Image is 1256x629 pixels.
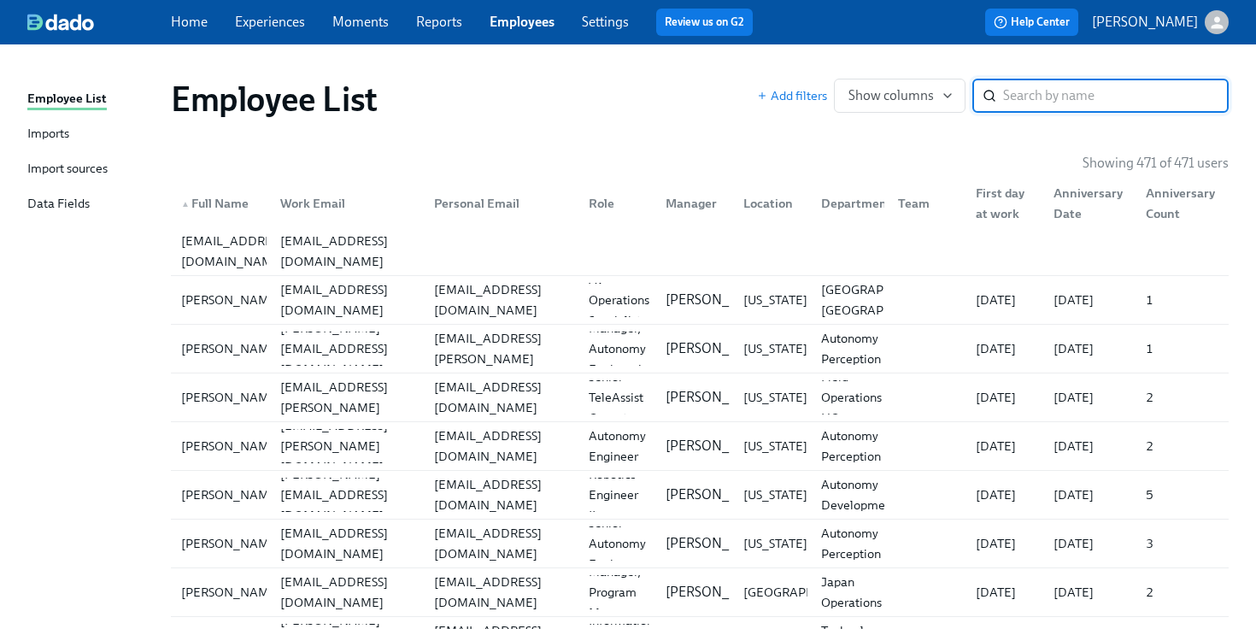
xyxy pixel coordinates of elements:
[273,279,421,320] div: [EMAIL_ADDRESS][DOMAIN_NAME]
[171,227,1229,275] div: [EMAIL_ADDRESS][DOMAIN_NAME][EMAIL_ADDRESS][DOMAIN_NAME]
[814,328,888,369] div: Autonomy Perception
[273,464,421,526] div: [PERSON_NAME][EMAIL_ADDRESS][DOMAIN_NAME]
[27,14,171,31] a: dado
[656,9,753,36] button: Review us on G2
[737,485,814,505] div: [US_STATE]
[171,276,1229,325] a: [PERSON_NAME][EMAIL_ADDRESS][DOMAIN_NAME][EMAIL_ADDRESS][DOMAIN_NAME]AV Operations Specialist[PER...
[427,426,575,467] div: [EMAIL_ADDRESS][DOMAIN_NAME]
[171,471,1229,519] div: [PERSON_NAME][PERSON_NAME][EMAIL_ADDRESS][DOMAIN_NAME][EMAIL_ADDRESS][DOMAIN_NAME]Robotics Engine...
[666,583,772,602] p: [PERSON_NAME]
[652,186,730,220] div: Manager
[848,87,951,104] span: Show columns
[969,533,1040,554] div: [DATE]
[1047,338,1133,359] div: [DATE]
[427,474,575,515] div: [EMAIL_ADDRESS][DOMAIN_NAME]
[171,14,208,30] a: Home
[814,474,903,515] div: Autonomy Development
[659,193,730,214] div: Manager
[273,231,421,272] div: [EMAIL_ADDRESS][DOMAIN_NAME]
[171,79,378,120] h1: Employee List
[181,200,190,209] span: ▲
[171,325,1229,373] a: [PERSON_NAME][PERSON_NAME][EMAIL_ADDRESS][DOMAIN_NAME][PERSON_NAME][EMAIL_ADDRESS][PERSON_NAME][D...
[737,533,814,554] div: [US_STATE]
[332,14,389,30] a: Moments
[582,561,670,623] div: Manager, Program Management
[665,14,744,31] a: Review us on G2
[582,513,653,574] div: Senior Autonomy Engineer
[666,339,772,358] p: [PERSON_NAME]
[235,14,305,30] a: Experiences
[171,568,1229,617] a: [PERSON_NAME][EMAIL_ADDRESS][DOMAIN_NAME][EMAIL_ADDRESS][DOMAIN_NAME]Manager, Program Management[...
[171,276,1229,324] div: [PERSON_NAME][EMAIL_ADDRESS][DOMAIN_NAME][EMAIL_ADDRESS][DOMAIN_NAME]AV Operations Specialist[PER...
[171,373,1229,421] div: [PERSON_NAME][PERSON_NAME][EMAIL_ADDRESS][PERSON_NAME][DOMAIN_NAME][EMAIL_ADDRESS][DOMAIN_NAME]Se...
[171,520,1229,568] a: [PERSON_NAME][EMAIL_ADDRESS][DOMAIN_NAME][EMAIL_ADDRESS][DOMAIN_NAME]Senior Autonomy Engineer[PER...
[1139,183,1225,224] div: Anniversary Count
[807,186,885,220] div: Department
[490,14,555,30] a: Employees
[666,437,772,456] p: [PERSON_NAME]
[273,356,421,438] div: [PERSON_NAME][EMAIL_ADDRESS][PERSON_NAME][DOMAIN_NAME]
[1047,387,1133,408] div: [DATE]
[273,193,421,214] div: Work Email
[814,259,957,341] div: Site Deployments-[GEOGRAPHIC_DATA], [GEOGRAPHIC_DATA] Lyft
[575,186,653,220] div: Role
[171,568,1229,616] div: [PERSON_NAME][EMAIL_ADDRESS][DOMAIN_NAME][EMAIL_ADDRESS][DOMAIN_NAME]Manager, Program Management[...
[1047,533,1133,554] div: [DATE]
[27,194,157,215] a: Data Fields
[1092,13,1198,32] p: [PERSON_NAME]
[1139,387,1225,408] div: 2
[582,318,662,379] div: Manager, Autonomy Engineering
[582,464,653,526] div: Robotics Engineer II
[666,534,772,553] p: [PERSON_NAME]
[969,290,1040,310] div: [DATE]
[814,572,889,613] div: Japan Operations
[174,290,288,310] div: [PERSON_NAME]
[969,582,1040,603] div: [DATE]
[1047,485,1133,505] div: [DATE]
[174,338,288,359] div: [PERSON_NAME]
[737,193,807,214] div: Location
[737,338,814,359] div: [US_STATE]
[27,159,108,180] div: Import sources
[1083,154,1229,173] p: Showing 471 of 471 users
[27,194,90,215] div: Data Fields
[737,582,876,603] div: [GEOGRAPHIC_DATA]
[174,436,288,456] div: [PERSON_NAME]
[666,291,772,309] p: [PERSON_NAME]
[1139,436,1225,456] div: 2
[582,405,653,487] div: Senior Autonomy Engineer II
[267,186,421,220] div: Work Email
[1040,186,1133,220] div: Anniversary Date
[1132,186,1225,220] div: Anniversary Count
[1092,10,1229,34] button: [PERSON_NAME]
[737,387,814,408] div: [US_STATE]
[174,485,288,505] div: [PERSON_NAME]
[814,426,888,467] div: Autonomy Perception
[427,279,575,320] div: [EMAIL_ADDRESS][DOMAIN_NAME]
[174,533,288,554] div: [PERSON_NAME]
[969,485,1040,505] div: [DATE]
[174,193,267,214] div: Full Name
[730,186,807,220] div: Location
[1047,436,1133,456] div: [DATE]
[666,485,772,504] p: [PERSON_NAME]
[174,231,296,272] div: [EMAIL_ADDRESS][DOMAIN_NAME]
[1139,533,1225,554] div: 3
[814,523,888,564] div: Autonomy Perception
[27,124,157,145] a: Imports
[1047,183,1133,224] div: Anniversary Date
[420,186,575,220] div: Personal Email
[737,436,814,456] div: [US_STATE]
[27,124,69,145] div: Imports
[273,318,421,379] div: [PERSON_NAME][EMAIL_ADDRESS][DOMAIN_NAME]
[1139,290,1225,310] div: 1
[171,227,1229,276] a: [EMAIL_ADDRESS][DOMAIN_NAME][EMAIL_ADDRESS][DOMAIN_NAME]
[582,269,656,331] div: AV Operations Specialist
[171,422,1229,470] div: [PERSON_NAME][EMAIL_ADDRESS][PERSON_NAME][DOMAIN_NAME][EMAIL_ADDRESS][DOMAIN_NAME]Senior Autonomy...
[814,193,899,214] div: Department
[884,186,962,220] div: Team
[737,290,814,310] div: [US_STATE]
[757,87,827,104] button: Add filters
[582,14,629,30] a: Settings
[427,572,575,613] div: [EMAIL_ADDRESS][DOMAIN_NAME]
